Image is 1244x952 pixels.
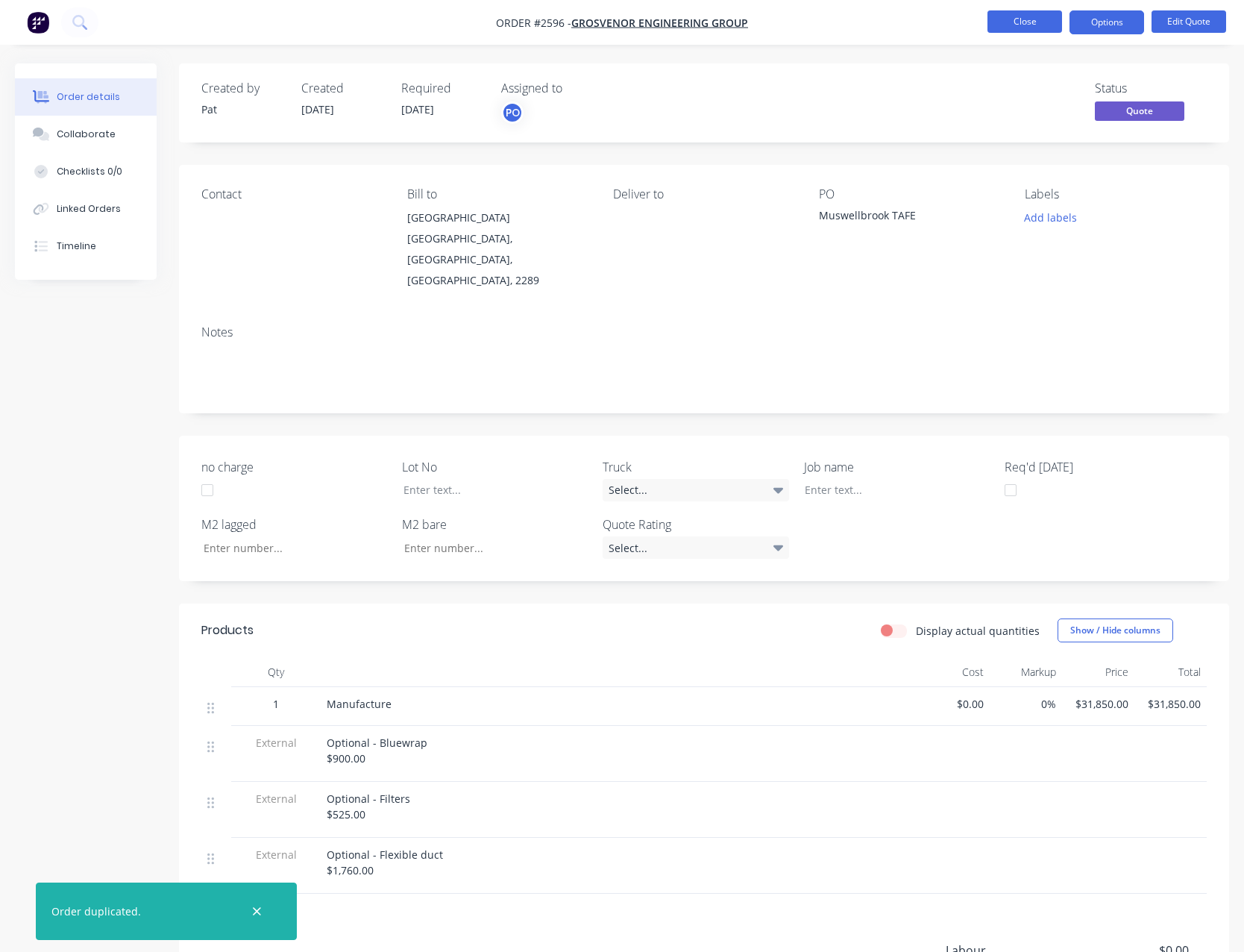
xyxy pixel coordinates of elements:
label: Req'd [DATE] [1005,458,1191,476]
div: Order duplicated. [51,904,141,919]
span: $31,850.00 [1140,696,1201,712]
button: Order details [15,78,157,116]
span: 0% [996,696,1056,712]
img: Factory [27,11,49,34]
button: Close [987,10,1062,33]
div: Muswellbrook TAFE [819,207,1001,228]
button: Quote [1095,101,1184,124]
div: Select... [603,536,789,559]
div: Price [1062,657,1134,687]
div: Select... [603,479,789,501]
button: Collaborate [15,116,157,153]
span: Optional - Flexible duct $1,760.00 [327,848,443,877]
div: Contact [201,187,383,201]
label: M2 lagged [201,516,388,533]
div: [GEOGRAPHIC_DATA] [407,207,589,228]
div: Bill to [407,187,589,201]
label: no charge [201,458,388,476]
a: Grosvenor Engineering Group [571,16,748,30]
input: Enter number... [392,536,588,559]
div: Qty [231,657,321,687]
span: Optional - Bluewrap $900.00 [327,736,427,765]
span: $31,850.00 [1068,696,1128,712]
label: M2 bare [402,516,588,533]
div: Required [401,81,483,95]
label: Display actual quantities [916,623,1040,639]
label: Lot No [402,458,588,476]
div: Checklists 0/0 [57,165,122,178]
div: Products [201,621,254,639]
div: Notes [201,325,1207,339]
span: External [237,847,315,862]
div: Cost [917,657,990,687]
button: Edit Quote [1152,10,1226,33]
span: 1 [273,696,279,712]
div: Created by [201,81,283,95]
div: Order details [57,90,120,104]
label: Quote Rating [603,516,789,533]
span: Quote [1095,101,1184,120]
div: Deliver to [613,187,795,201]
div: Markup [990,657,1062,687]
span: External [237,791,315,807]
span: Order #2596 - [496,16,571,30]
div: Labels [1025,187,1207,201]
button: Add labels [1017,207,1085,228]
div: Created [301,81,383,95]
label: Truck [603,458,789,476]
div: Assigned to [501,81,650,95]
span: $0.00 [923,696,984,712]
input: Enter number... [191,536,388,559]
div: [GEOGRAPHIC_DATA], [GEOGRAPHIC_DATA], [GEOGRAPHIC_DATA], 2289 [407,228,589,291]
div: Collaborate [57,128,116,141]
span: [DATE] [301,102,334,116]
span: [DATE] [401,102,434,116]
label: Job name [804,458,990,476]
button: Linked Orders [15,190,157,228]
div: Pat [201,101,283,117]
div: Linked Orders [57,202,121,216]
div: Total [1134,657,1207,687]
button: Timeline [15,228,157,265]
span: Optional - Filters $525.00 [327,792,410,821]
button: PO [501,101,524,124]
div: Status [1095,81,1207,95]
div: PO [819,187,1001,201]
button: Checklists 0/0 [15,153,157,190]
span: External [237,735,315,751]
div: Timeline [57,239,96,253]
button: Options [1069,10,1144,34]
div: [GEOGRAPHIC_DATA][GEOGRAPHIC_DATA], [GEOGRAPHIC_DATA], [GEOGRAPHIC_DATA], 2289 [407,207,589,291]
button: Show / Hide columns [1058,619,1173,642]
span: Manufacture [327,697,392,711]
